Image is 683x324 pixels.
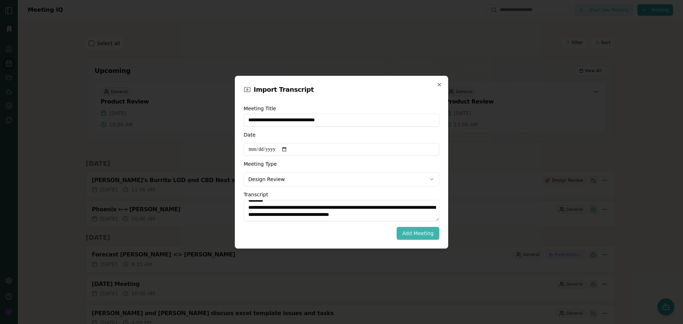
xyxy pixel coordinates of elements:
[397,227,439,240] button: Add Meeting
[244,192,268,197] label: Transcript
[244,132,336,137] label: Date
[244,161,336,166] label: Meeting Type
[244,106,439,111] label: Meeting Title
[254,85,314,95] h2: Import Transcript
